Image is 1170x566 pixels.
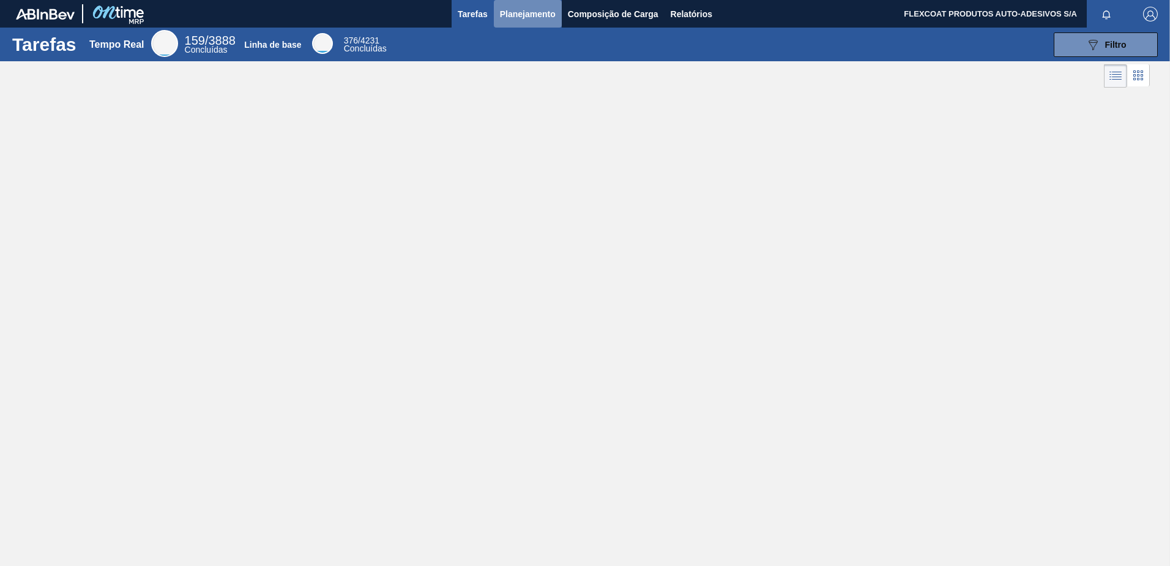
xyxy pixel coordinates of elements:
[185,36,236,54] div: Real Time
[185,45,228,55] span: Concluídas
[16,9,75,20] img: TNhmsLtSVTkK8tSr43FrP2fwEKptu5GPRR3wAAAABJRU5ErkJggg==
[89,39,144,50] div: Tempo Real
[12,37,76,51] h1: Tarefas
[568,7,658,21] span: Composição de Carga
[1105,40,1127,50] span: Filtro
[360,36,379,45] font: 4231
[244,40,301,50] div: Linha de base
[344,37,387,53] div: Base Line
[500,7,556,21] span: Planejamento
[671,7,712,21] span: Relatórios
[1127,64,1150,88] div: Visão em Cards
[312,33,333,54] div: Base Line
[1143,7,1158,21] img: Logout
[344,36,379,45] span: /
[1054,32,1158,57] button: Filtro
[185,34,205,47] span: 159
[151,30,178,57] div: Real Time
[344,36,358,45] span: 376
[1087,6,1126,23] button: Notificações
[1104,64,1127,88] div: Visão em Lista
[344,43,387,53] span: Concluídas
[208,34,236,47] font: 3888
[458,7,488,21] span: Tarefas
[185,34,236,47] span: /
